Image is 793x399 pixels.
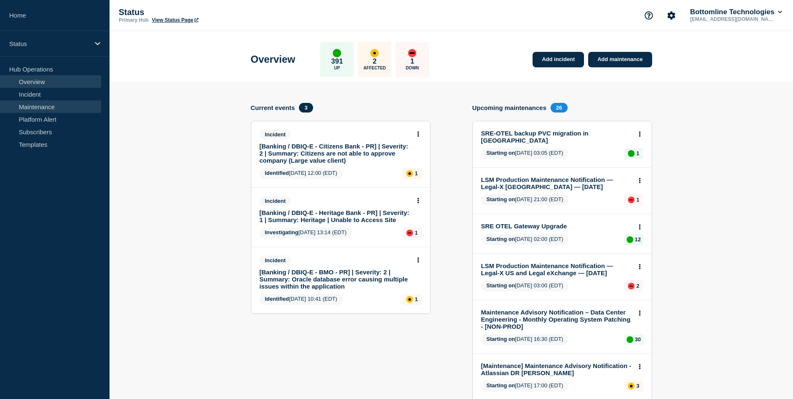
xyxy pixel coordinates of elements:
[636,283,639,289] p: 2
[663,7,680,24] button: Account settings
[636,150,639,156] p: 1
[635,236,641,243] p: 12
[406,296,413,303] div: affected
[370,49,379,57] div: affected
[481,334,569,345] span: [DATE] 16:30 (EDT)
[415,170,418,176] p: 1
[628,283,635,289] div: down
[481,223,632,230] a: SRE OTEL Gateway Upgrade
[628,150,635,157] div: up
[364,66,386,70] p: Affected
[408,49,416,57] div: down
[119,8,286,17] p: Status
[627,336,633,343] div: up
[481,194,569,205] span: [DATE] 21:00 (EDT)
[481,130,632,144] a: SRE-OTEL backup PVC migration in [GEOGRAPHIC_DATA]
[481,176,632,190] a: LSM Production Maintenance Notification — Legal-X [GEOGRAPHIC_DATA] — [DATE]
[628,197,635,203] div: down
[635,336,641,343] p: 30
[406,170,413,177] div: affected
[260,143,411,164] a: [Banking / DBIQ-E - Citizens Bank - PR] | Severity: 2 | Summary: Citizens are not able to approve...
[588,52,652,67] a: Add maintenance
[487,150,515,156] span: Starting on
[481,234,569,245] span: [DATE] 02:00 (EDT)
[636,383,639,389] p: 3
[260,228,352,238] span: [DATE] 13:14 (EDT)
[260,130,291,139] span: Incident
[640,7,658,24] button: Support
[299,103,313,113] span: 3
[487,236,515,242] span: Starting on
[472,104,547,111] h4: Upcoming maintenances
[628,383,635,389] div: affected
[260,269,411,290] a: [Banking / DBIQ-E - BMO - PR] | Severity: 2 | Summary: Oracle database error causing multiple iss...
[487,382,515,389] span: Starting on
[487,282,515,289] span: Starting on
[260,196,291,206] span: Incident
[373,57,377,66] p: 2
[688,8,784,16] button: Bottomline Technologies
[481,381,569,391] span: [DATE] 17:00 (EDT)
[9,40,89,47] p: Status
[331,57,343,66] p: 391
[688,16,775,22] p: [EMAIL_ADDRESS][DOMAIN_NAME]
[481,281,569,292] span: [DATE] 03:00 (EDT)
[265,296,289,302] span: Identified
[487,196,515,202] span: Starting on
[119,17,148,23] p: Primary Hub
[415,296,418,302] p: 1
[487,336,515,342] span: Starting on
[260,256,291,265] span: Incident
[481,362,632,376] a: [Maintenance] Maintenance Advisory Notification - Atlassian DR [PERSON_NAME]
[333,49,341,57] div: up
[265,229,298,235] span: Investigating
[481,262,632,276] a: LSM Production Maintenance Notification — Legal-X US and Legal eXchange — [DATE]
[406,230,413,236] div: down
[551,103,567,113] span: 26
[260,168,343,179] span: [DATE] 12:00 (EDT)
[481,309,632,330] a: Maintenance Advisory Notification – Data Center Engineering - Monthly Operating System Patching -...
[251,104,295,111] h4: Current events
[481,148,569,159] span: [DATE] 03:05 (EDT)
[533,52,584,67] a: Add incident
[251,54,296,65] h1: Overview
[415,230,418,236] p: 1
[636,197,639,203] p: 1
[260,209,411,223] a: [Banking / DBIQ-E - Heritage Bank - PR] | Severity: 1 | Summary: Heritage | Unable to Access Site
[627,236,633,243] div: up
[411,57,414,66] p: 1
[260,294,343,305] span: [DATE] 10:41 (EDT)
[334,66,340,70] p: Up
[152,17,198,23] a: View Status Page
[405,66,419,70] p: Down
[265,170,289,176] span: Identified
